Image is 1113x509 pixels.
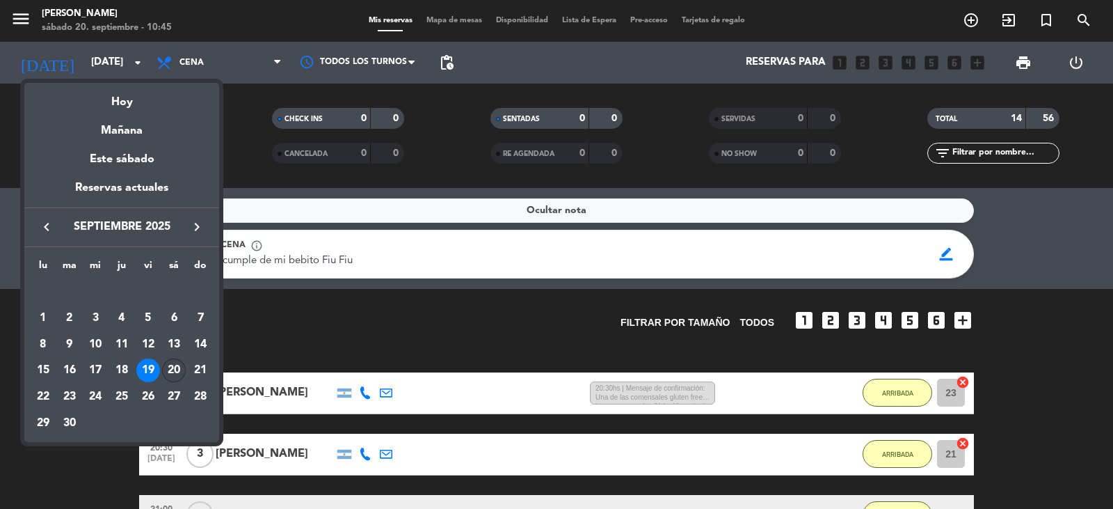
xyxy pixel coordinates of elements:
td: 15 de septiembre de 2025 [30,357,56,384]
div: 27 [162,385,186,409]
td: 16 de septiembre de 2025 [56,357,83,384]
td: 1 de septiembre de 2025 [30,305,56,331]
div: 29 [31,412,55,435]
th: lunes [30,258,56,279]
div: 5 [136,306,160,330]
div: 23 [58,385,81,409]
div: 25 [110,385,134,409]
th: jueves [109,258,135,279]
td: 23 de septiembre de 2025 [56,384,83,410]
div: 12 [136,333,160,357]
div: Reservas actuales [24,179,219,207]
th: miércoles [82,258,109,279]
td: 30 de septiembre de 2025 [56,410,83,437]
div: 19 [136,359,160,382]
td: 20 de septiembre de 2025 [161,357,188,384]
td: 27 de septiembre de 2025 [161,384,188,410]
div: 16 [58,359,81,382]
i: keyboard_arrow_right [189,219,205,235]
div: 21 [189,359,212,382]
td: 8 de septiembre de 2025 [30,331,56,358]
td: 13 de septiembre de 2025 [161,331,188,358]
th: sábado [161,258,188,279]
td: 25 de septiembre de 2025 [109,384,135,410]
div: Mañana [24,111,219,140]
button: keyboard_arrow_left [34,218,59,236]
td: 14 de septiembre de 2025 [187,331,214,358]
div: 11 [110,333,134,357]
td: 17 de septiembre de 2025 [82,357,109,384]
i: keyboard_arrow_left [38,219,55,235]
div: 9 [58,333,81,357]
div: 8 [31,333,55,357]
td: 11 de septiembre de 2025 [109,331,135,358]
div: 7 [189,306,212,330]
div: Hoy [24,83,219,111]
th: martes [56,258,83,279]
td: 9 de septiembre de 2025 [56,331,83,358]
div: 26 [136,385,160,409]
span: septiembre 2025 [59,218,184,236]
td: 4 de septiembre de 2025 [109,305,135,331]
div: 20 [162,359,186,382]
div: 2 [58,306,81,330]
td: SEP. [30,279,214,305]
td: 2 de septiembre de 2025 [56,305,83,331]
div: 28 [189,385,212,409]
td: 5 de septiembre de 2025 [135,305,161,331]
div: 24 [83,385,107,409]
div: Este sábado [24,140,219,179]
div: 30 [58,412,81,435]
td: 10 de septiembre de 2025 [82,331,109,358]
div: 4 [110,306,134,330]
td: 7 de septiembre de 2025 [187,305,214,331]
div: 6 [162,306,186,330]
td: 18 de septiembre de 2025 [109,357,135,384]
div: 22 [31,385,55,409]
div: 10 [83,333,107,357]
td: 22 de septiembre de 2025 [30,384,56,410]
div: 15 [31,359,55,382]
th: domingo [187,258,214,279]
button: keyboard_arrow_right [184,218,209,236]
td: 12 de septiembre de 2025 [135,331,161,358]
div: 13 [162,333,186,357]
td: 28 de septiembre de 2025 [187,384,214,410]
div: 3 [83,306,107,330]
td: 21 de septiembre de 2025 [187,357,214,384]
div: 17 [83,359,107,382]
div: 1 [31,306,55,330]
td: 3 de septiembre de 2025 [82,305,109,331]
th: viernes [135,258,161,279]
td: 19 de septiembre de 2025 [135,357,161,384]
td: 24 de septiembre de 2025 [82,384,109,410]
div: 14 [189,333,212,357]
div: 18 [110,359,134,382]
td: 26 de septiembre de 2025 [135,384,161,410]
td: 29 de septiembre de 2025 [30,410,56,437]
td: 6 de septiembre de 2025 [161,305,188,331]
